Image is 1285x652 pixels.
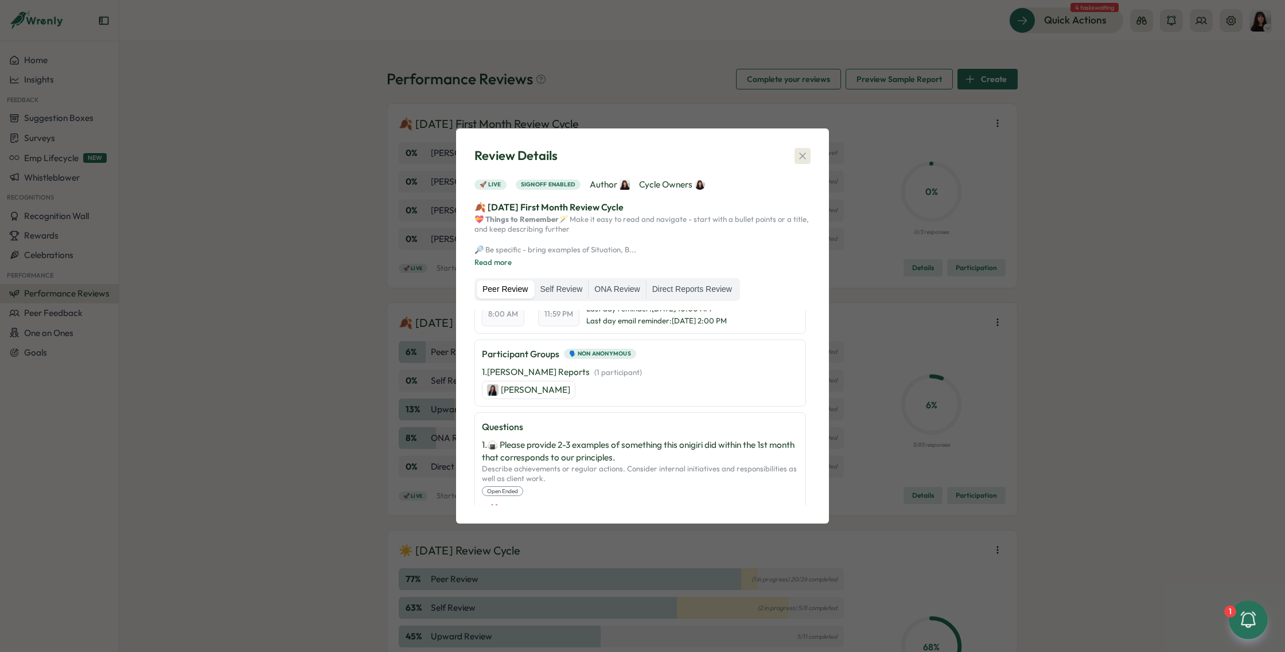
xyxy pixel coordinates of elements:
[482,381,575,399] a: Marina Moric[PERSON_NAME]
[482,486,523,497] div: open ended
[487,384,499,396] img: Marina Moric
[474,257,512,268] button: Read more
[589,280,645,299] label: ONA Review
[586,316,727,326] span: Last day email reminder : [DATE] 2:00 PM
[482,366,642,378] p: 1 . [PERSON_NAME] Reports
[594,368,642,377] span: ( 1 participant )
[480,180,501,189] span: 🚀 Live
[482,439,799,464] p: 1 . 🍙 Please provide 2-3 examples of something this onigiri did within the 1st month that corresp...
[474,214,811,255] p: 🪄 Make it easy to read and navigate - start with a bullet points or a title, and keep describing ...
[474,147,558,165] span: Review Details
[590,178,630,191] span: Author
[482,503,799,528] p: 2 . 🐦‍🔥 Is there anything you think this onigiri could improve to better align with our principles?
[488,309,518,319] span: 8:00 AM
[477,280,534,299] label: Peer Review
[1229,600,1267,639] button: 1
[482,464,799,484] p: Describe achievements or regular actions. Consider internal initiatives and responsibilities as w...
[695,179,705,190] img: Kelly Rosa
[482,420,799,434] p: Questions
[647,280,738,299] label: Direct Reports Review
[474,200,811,214] p: 🍂 [DATE] First Month Review Cycle
[501,384,570,396] p: [PERSON_NAME]
[1224,606,1236,618] div: 1
[569,349,631,358] span: 🗣️ Non Anonymous
[639,178,705,191] span: Cycle Owners
[521,180,576,189] span: Signoff enabled
[620,179,630,190] img: Kelly Rosa
[544,309,573,319] span: 11:59 PM
[474,214,559,224] strong: 💝 Things to Remember
[482,347,559,361] p: Participant Groups
[534,280,588,299] label: Self Review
